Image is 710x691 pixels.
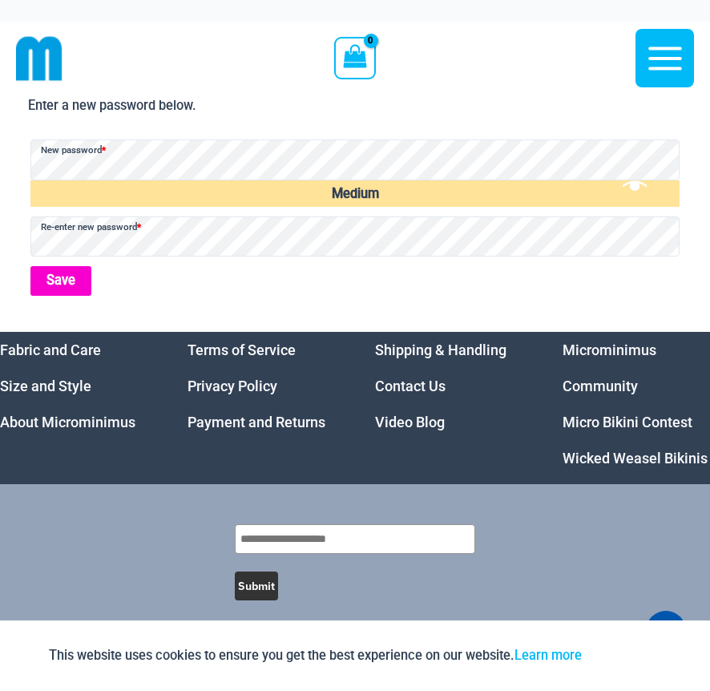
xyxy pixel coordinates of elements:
[563,341,656,394] a: Microminimus Community
[375,332,522,440] nav: Menu
[30,180,680,207] div: Medium
[375,414,445,430] a: Video Blog
[591,156,663,220] button: Show password
[30,266,91,295] button: Save
[235,572,278,600] button: Submit
[563,332,710,476] aside: Footer Widget 4
[188,341,296,358] a: Terms of Service
[375,341,506,358] a: Shipping & Handling
[28,95,682,116] p: Enter a new password below.
[514,648,582,663] a: Learn more
[375,378,446,394] a: Contact Us
[188,378,277,394] a: Privacy Policy
[375,332,522,440] aside: Footer Widget 3
[188,332,335,440] aside: Footer Widget 2
[334,37,375,79] a: View Shopping Cart, empty
[563,450,708,467] a: Wicked Weasel Bikinis
[594,636,662,675] button: Accept
[49,645,582,666] p: This website uses cookies to ensure you get the best experience on our website.
[591,233,663,297] button: Show password
[563,414,692,430] a: Micro Bikini Contest
[188,414,325,430] a: Payment and Returns
[16,35,63,82] img: cropped mm emblem
[188,332,335,440] nav: Menu
[563,332,710,476] nav: Menu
